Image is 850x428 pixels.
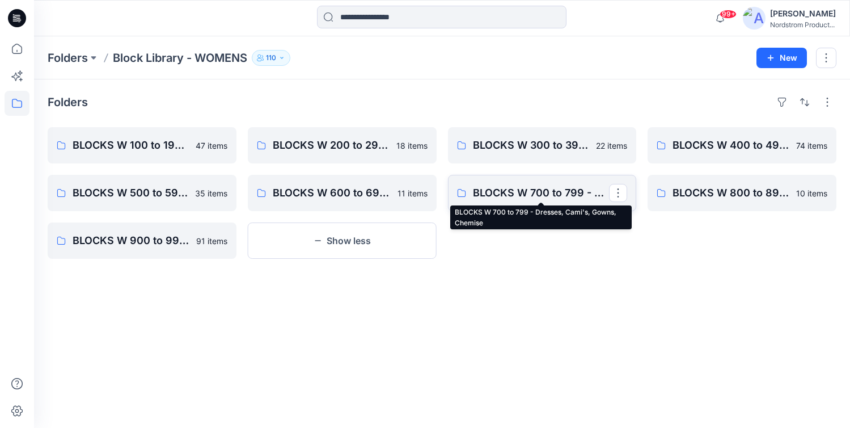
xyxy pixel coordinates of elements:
[266,52,276,64] p: 110
[113,50,247,66] p: Block Library - WOMENS
[48,95,88,109] h4: Folders
[756,48,807,68] button: New
[770,20,836,29] div: Nordstrom Product...
[673,137,789,153] p: BLOCKS W 400 to 499 - Bottoms, Shorts
[48,50,88,66] a: Folders
[248,223,437,259] button: Show less
[196,140,227,152] p: 47 items
[796,140,827,152] p: 74 items
[473,137,590,153] p: BLOCKS W 300 to 399 - Jackets, Blazers, Outerwear, Sportscoat, Vest
[248,127,437,163] a: BLOCKS W 200 to 299 - Skirts, skorts, 1/2 Slip, Full Slip18 items
[448,175,637,211] a: BLOCKS W 700 to 799 - Dresses, Cami's, Gowns, Chemise
[673,185,789,201] p: BLOCKS W 800 to 899 - Panty & Swim Bottoms
[743,7,766,30] img: avatar
[252,50,290,66] button: 110
[273,185,391,201] p: BLOCKS W 600 to 699 - Robes, [GEOGRAPHIC_DATA]
[48,127,236,163] a: BLOCKS W 100 to 199 - Woven Tops, Shirts, PJ Tops47 items
[73,185,188,201] p: BLOCKS W 500 to 599 - 1 pc Swim, Bodysuits, Jumpsuits, Bras, Teddies, Onesies, Swim Top
[73,137,189,153] p: BLOCKS W 100 to 199 - Woven Tops, Shirts, PJ Tops
[448,127,637,163] a: BLOCKS W 300 to 399 - Jackets, Blazers, Outerwear, Sportscoat, Vest22 items
[273,137,390,153] p: BLOCKS W 200 to 299 - Skirts, skorts, 1/2 Slip, Full Slip
[48,175,236,211] a: BLOCKS W 500 to 599 - 1 pc Swim, Bodysuits, Jumpsuits, Bras, Teddies, Onesies, Swim Top35 items
[473,185,610,201] p: BLOCKS W 700 to 799 - Dresses, Cami's, Gowns, Chemise
[596,140,627,152] p: 22 items
[48,223,236,259] a: BLOCKS W 900 to 999 - Knit Cut & Sew Tops91 items
[397,187,428,199] p: 11 items
[770,7,836,20] div: [PERSON_NAME]
[796,187,827,199] p: 10 items
[720,10,737,19] span: 99+
[248,175,437,211] a: BLOCKS W 600 to 699 - Robes, [GEOGRAPHIC_DATA]11 items
[195,187,227,199] p: 35 items
[648,127,836,163] a: BLOCKS W 400 to 499 - Bottoms, Shorts74 items
[196,235,227,247] p: 91 items
[648,175,836,211] a: BLOCKS W 800 to 899 - Panty & Swim Bottoms10 items
[396,140,428,152] p: 18 items
[73,233,189,249] p: BLOCKS W 900 to 999 - Knit Cut & Sew Tops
